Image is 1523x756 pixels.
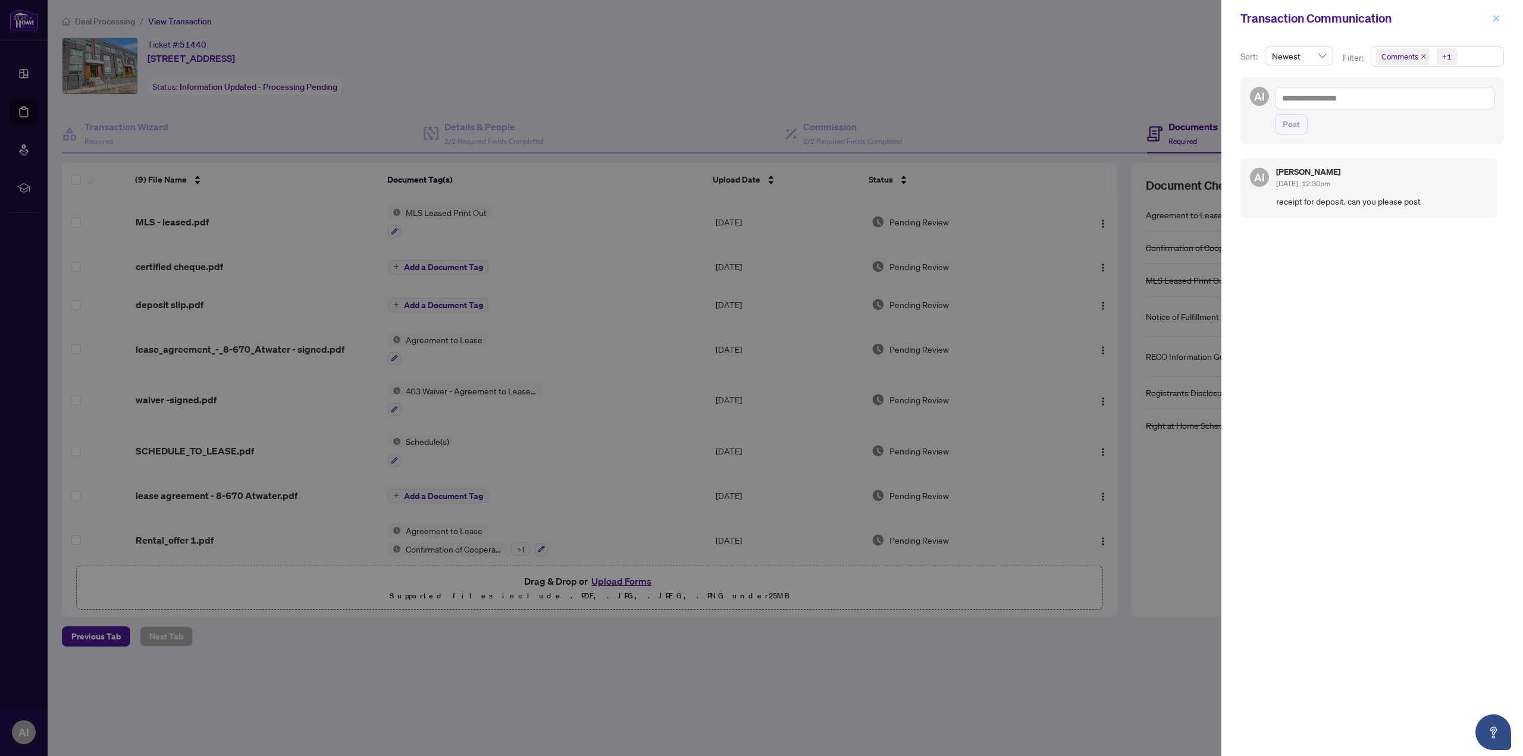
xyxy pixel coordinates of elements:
div: Transaction Communication [1240,10,1488,27]
span: Newest [1272,47,1326,65]
button: Open asap [1475,714,1511,750]
span: Comments [1381,51,1418,62]
span: [DATE], 12:30pm [1276,179,1330,188]
div: +1 [1442,51,1452,62]
span: AI [1254,88,1265,105]
p: Filter: [1343,51,1365,64]
h5: [PERSON_NAME] [1276,168,1340,176]
span: close [1492,14,1500,23]
span: Comments [1376,48,1430,65]
button: Post [1275,114,1308,134]
span: receipt for deposit. can you please post [1276,195,1487,208]
span: AI [1254,169,1265,186]
span: close [1421,54,1427,59]
p: Sort: [1240,50,1260,63]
